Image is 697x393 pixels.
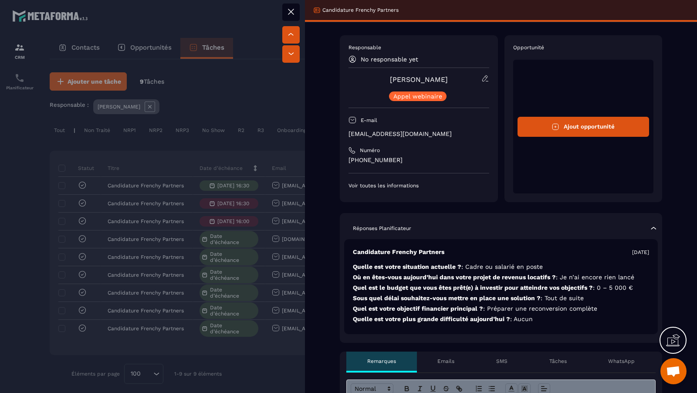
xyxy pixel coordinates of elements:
p: Candidature Frenchy Partners [353,248,444,256]
p: Quel est le budget que vous êtes prêt(e) à investir pour atteindre vos objectifs ? [353,284,649,292]
p: [EMAIL_ADDRESS][DOMAIN_NAME] [348,130,489,138]
p: Quelle est votre plus grande difficulté aujourd’hui ? [353,315,649,323]
p: Tâches [549,358,567,365]
p: Emails [437,358,454,365]
p: SMS [496,358,508,365]
a: [PERSON_NAME] [390,75,448,84]
p: Candidature Frenchy Partners [322,7,399,14]
p: [PHONE_NUMBER] [348,156,489,164]
p: Sous quel délai souhaitez-vous mettre en place une solution ? [353,294,649,302]
span: : Préparer une reconversion complète [483,305,597,312]
p: Voir toutes les informations [348,182,489,189]
p: Opportunité [513,44,654,51]
p: Réponses Planificateur [353,225,411,232]
p: Appel webinaire [393,93,442,99]
p: Responsable [348,44,489,51]
span: : Aucun [510,315,533,322]
p: Numéro [360,147,380,154]
p: Où en êtes-vous aujourd’hui dans votre projet de revenus locatifs ? [353,273,649,281]
span: : Cadre ou salarié en poste [461,263,543,270]
p: E-mail [361,117,377,124]
p: No responsable yet [361,56,418,63]
p: [DATE] [632,249,649,256]
span: : Tout de suite [541,295,584,302]
div: Ouvrir le chat [660,358,687,384]
p: WhatsApp [608,358,635,365]
p: Remarques [367,358,396,365]
span: : Je n’ai encore rien lancé [556,274,634,281]
span: : 0 – 5 000 € [593,284,633,291]
button: Ajout opportunité [518,117,650,137]
p: Quel est votre objectif financier principal ? [353,305,649,313]
p: Quelle est votre situation actuelle ? [353,263,649,271]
